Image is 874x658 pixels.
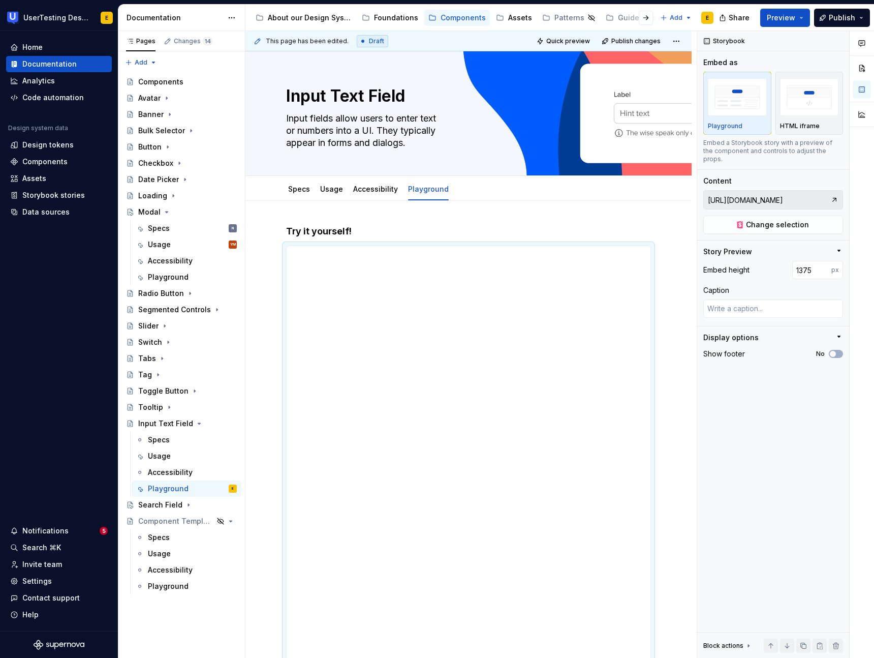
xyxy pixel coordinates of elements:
div: Usage [148,549,171,559]
div: Components [138,77,183,87]
div: Button [138,142,162,152]
div: Component Template [138,516,213,526]
div: E [706,14,709,22]
span: Draft [369,37,384,45]
a: Components [122,74,241,90]
button: Search ⌘K [6,540,112,556]
a: Analytics [6,73,112,89]
div: N [232,223,234,233]
div: Design system data [8,124,68,132]
a: Banner [122,106,241,123]
div: Slider [138,321,159,331]
a: Search Field [122,497,241,513]
a: Radio Button [122,285,241,302]
div: Documentation [22,59,77,69]
div: Loading [138,191,167,201]
a: Tooltip [122,399,241,415]
div: Specs [284,178,314,199]
a: Button [122,139,241,155]
a: Components [424,10,490,26]
a: Guidelines [602,10,672,26]
div: Block actions [703,639,753,653]
div: Switch [138,337,162,347]
a: Code automation [6,89,112,106]
div: Search ⌘K [22,543,61,553]
div: Components [22,157,68,167]
a: Loading [122,188,241,204]
button: Quick preview [534,34,595,48]
div: Show footer [703,349,745,359]
div: Checkbox [138,158,173,168]
div: Content [703,176,732,186]
a: Tag [122,367,241,383]
button: Add [657,11,695,25]
a: Documentation [6,56,112,72]
a: Slider [122,318,241,334]
a: PlaygroundE [132,481,241,497]
div: Toggle Button [138,386,189,396]
span: Change selection [746,220,809,230]
div: Embed height [703,265,750,275]
label: No [816,350,825,358]
div: Guidelines [618,13,657,23]
p: Playground [708,122,742,130]
p: HTML iframe [780,122,820,130]
a: Accessibility [353,185,398,193]
div: Embed as [703,57,738,68]
div: Home [22,42,43,52]
div: Specs [148,223,170,233]
div: Playground [148,484,189,494]
div: Help [22,610,39,620]
a: Playground [408,185,449,193]
div: Accessibility [349,178,402,199]
a: Checkbox [122,155,241,171]
div: Accessibility [148,467,193,477]
a: Components [6,154,112,170]
a: Patterns [538,10,600,26]
button: Preview [760,9,810,27]
a: Modal [122,204,241,220]
a: Storybook stories [6,187,112,203]
button: Story Preview [703,247,843,257]
span: Publish [829,13,855,23]
div: Pages [126,37,155,45]
button: Add [122,55,160,70]
img: 41adf70f-fc1c-4662-8e2d-d2ab9c673b1b.png [7,12,19,24]
div: Documentation [127,13,223,23]
a: Switch [122,334,241,350]
button: Display options [703,333,843,343]
div: Accessibility [148,565,193,575]
div: Invite team [22,559,62,570]
span: 14 [203,37,212,45]
textarea: Input Text Field [284,84,649,108]
div: Avatar [138,93,161,103]
span: Quick preview [546,37,590,45]
div: Display options [703,333,759,343]
a: Data sources [6,204,112,220]
a: Component Template [122,513,241,529]
button: Change selection [703,216,843,234]
a: Bulk Selector [122,123,241,139]
a: SpecsN [132,220,241,236]
span: Publish changes [611,37,661,45]
a: Avatar [122,90,241,106]
a: Settings [6,573,112,589]
a: Assets [492,10,536,26]
span: Add [135,58,147,67]
img: placeholder [780,78,839,115]
a: Toggle Button [122,383,241,399]
a: Accessibility [132,562,241,578]
a: Usage [132,448,241,464]
div: About our Design System [268,13,352,23]
button: Contact support [6,590,112,606]
a: Specs [132,529,241,546]
a: Design tokens [6,137,112,153]
div: Accessibility [148,256,193,266]
div: Specs [148,532,170,543]
a: Tabs [122,350,241,367]
div: Playground [148,272,189,282]
div: Tag [138,370,152,380]
a: Foundations [358,10,422,26]
a: Playground [132,578,241,594]
div: Data sources [22,207,70,217]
